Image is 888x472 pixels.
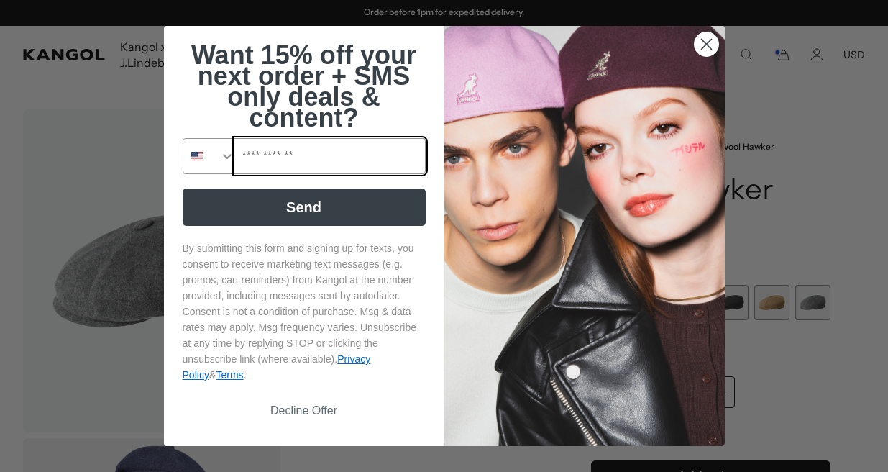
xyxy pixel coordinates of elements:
[444,26,725,446] img: 4fd34567-b031-494e-b820-426212470989.jpeg
[183,189,426,226] button: Send
[191,150,203,162] img: United States
[216,369,243,381] a: Terms
[183,240,426,383] p: By submitting this form and signing up for texts, you consent to receive marketing text messages ...
[183,139,235,173] button: Search Countries
[694,32,719,57] button: Close dialog
[235,139,425,173] input: Phone Number
[183,397,426,425] button: Decline Offer
[191,40,416,132] span: Want 15% off your next order + SMS only deals & content?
